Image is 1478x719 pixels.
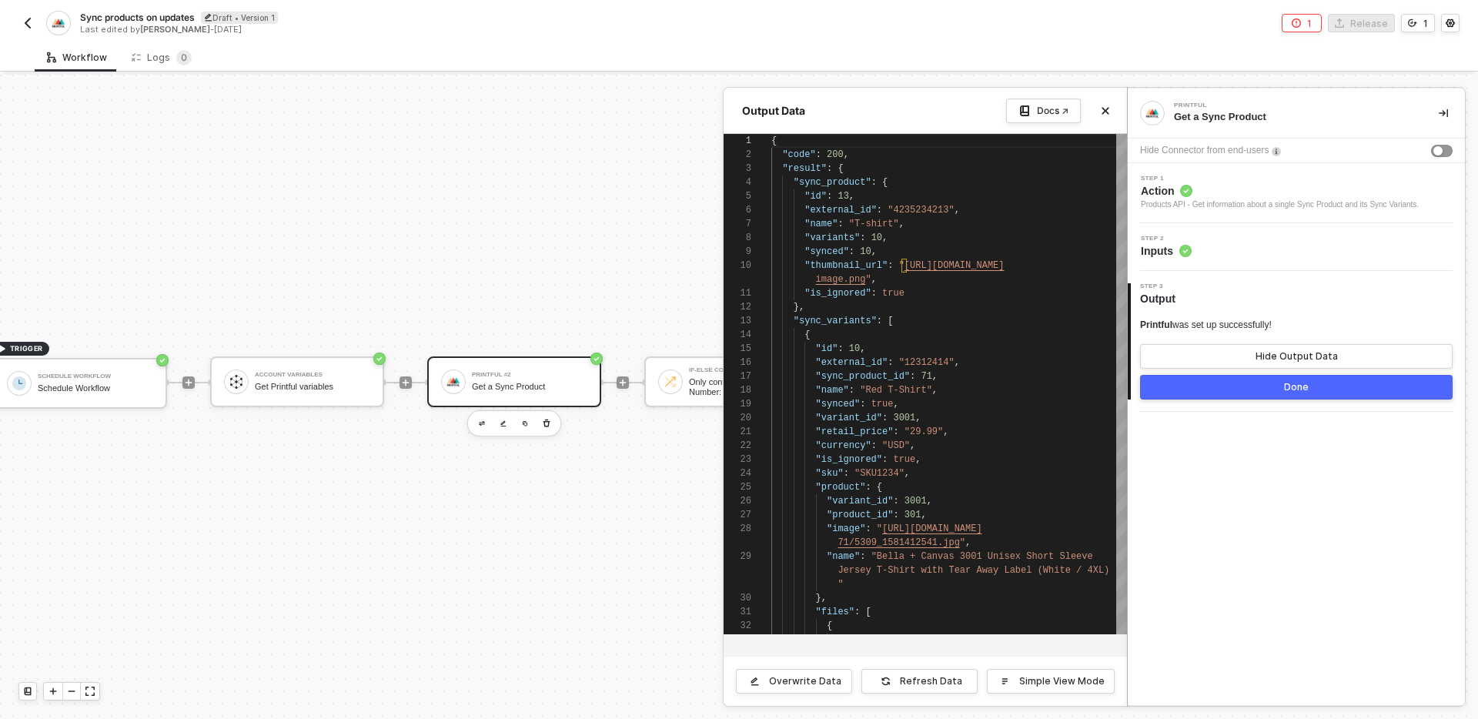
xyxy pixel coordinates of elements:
div: 28 [724,522,751,536]
span: : [827,191,832,202]
span: "thumbnail_url" [804,260,888,271]
span: 301 [905,510,921,520]
span: icon-close [1101,106,1110,115]
span: , [844,149,849,160]
div: Printful [1174,102,1405,109]
span: [PERSON_NAME] [140,24,210,35]
span: "SKU1234" [854,468,905,479]
div: 15 [724,342,751,356]
span: : [865,523,871,534]
div: 4 [724,176,751,189]
span: " [877,523,882,534]
div: Output Data [736,103,811,119]
div: Step 2Inputs [1128,236,1465,259]
div: 30 [724,591,751,605]
img: integration-icon [52,16,65,30]
button: Hide Output Data [1140,344,1453,369]
span: : [871,177,877,188]
button: Overwrite Data [736,669,852,694]
div: 17 [724,370,751,383]
div: 16 [724,356,751,370]
span: : [871,440,877,451]
div: 1 [1307,17,1312,30]
span: "29.99" [905,426,943,437]
a: Docs ↗ [1006,99,1081,123]
span: icon-versioning [1408,18,1417,28]
span: Sync products on updates [80,11,195,24]
span: "synced" [804,246,849,257]
span: : [871,288,877,299]
span: , [882,232,888,243]
span: : [893,510,898,520]
div: 21 [724,425,751,439]
span: , [927,496,932,507]
button: Simple View Mode [987,669,1115,694]
span: { [838,163,843,174]
span: "variants" [804,232,860,243]
span: : [893,496,898,507]
span: : [838,343,843,354]
span: icon-settings [1446,18,1455,28]
span: , [965,537,971,548]
span: "synced" [816,399,861,410]
div: Done [1284,381,1309,393]
div: 24 [724,467,751,480]
span: true [882,288,905,299]
div: Overwrite Data [769,675,841,687]
div: Hide Output Data [1256,350,1338,363]
span: "files" [816,607,854,617]
span: "id" [816,343,838,354]
span: " [865,274,871,285]
span: 13 [838,191,848,202]
img: integration-icon [1145,106,1159,120]
span: "result" [782,163,827,174]
span: "code" [782,149,815,160]
span: "USD" [882,440,910,451]
span: 200 [827,149,844,160]
textarea: Editor content;Press Alt+F1 for Accessibility Options. [771,134,772,148]
span: , [899,219,905,229]
div: 19 [724,397,751,411]
div: 3 [724,162,751,176]
div: 31 [724,605,751,619]
span: icon-minus [67,687,76,696]
span: : [860,399,865,410]
span: , [910,440,915,451]
div: Workflow [47,52,107,64]
span: 10 [849,343,860,354]
div: 10 [724,259,751,273]
div: Products API - Get information about a single Sync Product and its Sync Variants. [1141,199,1419,211]
button: Done [1140,375,1453,400]
span: "variant_id" [816,413,882,423]
span: 10 [871,232,882,243]
div: 8 [724,231,751,245]
span: "sku" [816,468,844,479]
span: " [838,579,843,590]
span: , [849,191,854,202]
button: Release [1328,14,1395,32]
div: 26 [724,494,751,508]
span: , [915,413,921,423]
span: "external_id" [816,357,888,368]
span: : [849,246,854,257]
div: Simple View Mode [1019,675,1105,687]
span: "12312414" [899,357,955,368]
span: "is_ignored" [816,454,882,465]
span: "external_id" [804,205,877,216]
span: , [871,246,877,257]
span: Printful [1140,319,1172,330]
div: Step 3Output Printfulwas set up successfully!Hide Output DataDone [1128,283,1465,400]
span: { [804,329,810,340]
div: 20 [724,411,751,425]
span: [URL][DOMAIN_NAME] [882,523,982,534]
img: icon-info [1272,147,1281,156]
span: "sync_product" [794,177,871,188]
div: 14 [724,328,751,342]
span: 3001 [905,496,927,507]
span: : [888,357,893,368]
span: "sync_product_id" [816,371,910,382]
span: , [921,510,926,520]
span: , [955,357,960,368]
span: { [877,482,882,493]
span: , [871,274,877,285]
